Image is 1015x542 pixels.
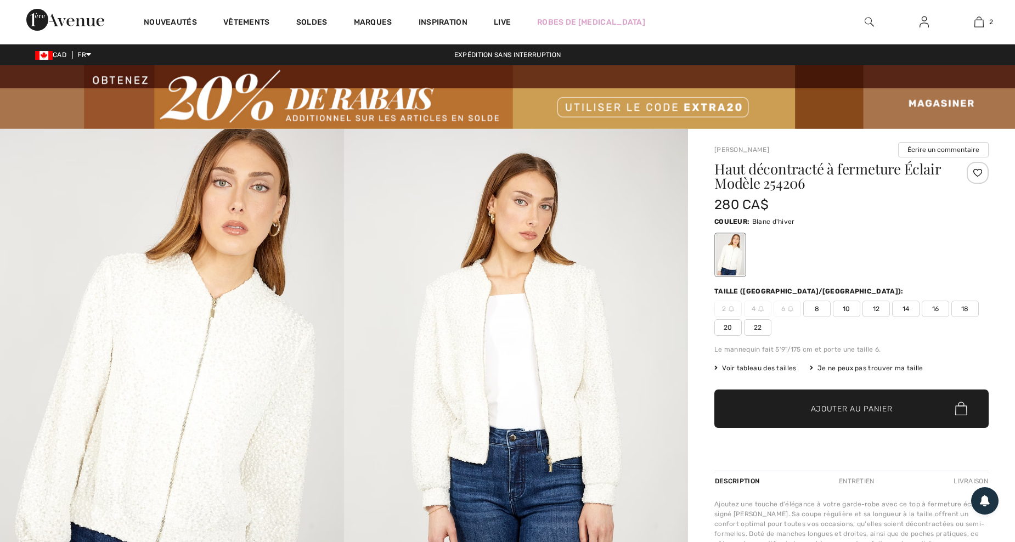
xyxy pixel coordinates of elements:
div: Le mannequin fait 5'9"/175 cm et porte une taille 6. [714,345,989,354]
div: Description [714,471,762,491]
a: Live [494,16,511,28]
div: Blanc d'hiver [716,234,745,275]
span: 8 [803,301,831,317]
span: 4 [744,301,771,317]
a: Nouveautés [144,18,197,29]
span: Inspiration [419,18,467,29]
span: Voir tableau des tailles [714,363,797,373]
img: Canadian Dollar [35,51,53,60]
img: 1ère Avenue [26,9,104,31]
span: 14 [892,301,920,317]
a: Vêtements [223,18,270,29]
img: recherche [865,15,874,29]
span: 12 [862,301,890,317]
span: Ajouter au panier [811,403,893,414]
img: Mon panier [974,15,984,29]
a: Marques [354,18,392,29]
span: 16 [922,301,949,317]
span: 22 [744,319,771,336]
a: [PERSON_NAME] [714,146,769,154]
span: 10 [833,301,860,317]
div: Entretien [830,471,884,491]
div: Taille ([GEOGRAPHIC_DATA]/[GEOGRAPHIC_DATA]): [714,286,906,296]
a: 2 [952,15,1006,29]
button: Écrire un commentaire [898,142,989,157]
a: Se connecter [911,15,938,29]
span: 6 [774,301,801,317]
span: 280 CA$ [714,197,769,212]
span: 18 [951,301,979,317]
span: 2 [714,301,742,317]
img: ring-m.svg [788,306,793,312]
a: Robes de [MEDICAL_DATA] [537,16,645,28]
img: ring-m.svg [758,306,764,312]
span: 2 [989,17,993,27]
img: Bag.svg [955,402,967,416]
span: CAD [35,51,71,59]
img: ring-m.svg [729,306,734,312]
img: Mes infos [920,15,929,29]
span: FR [77,51,91,59]
span: Couleur: [714,218,749,225]
a: Soldes [296,18,328,29]
span: Blanc d'hiver [752,218,795,225]
h1: Haut décontracté à fermeture Éclair Modèle 254206 [714,162,943,190]
span: 20 [714,319,742,336]
button: Ajouter au panier [714,389,989,428]
div: Je ne peux pas trouver ma taille [810,363,923,373]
